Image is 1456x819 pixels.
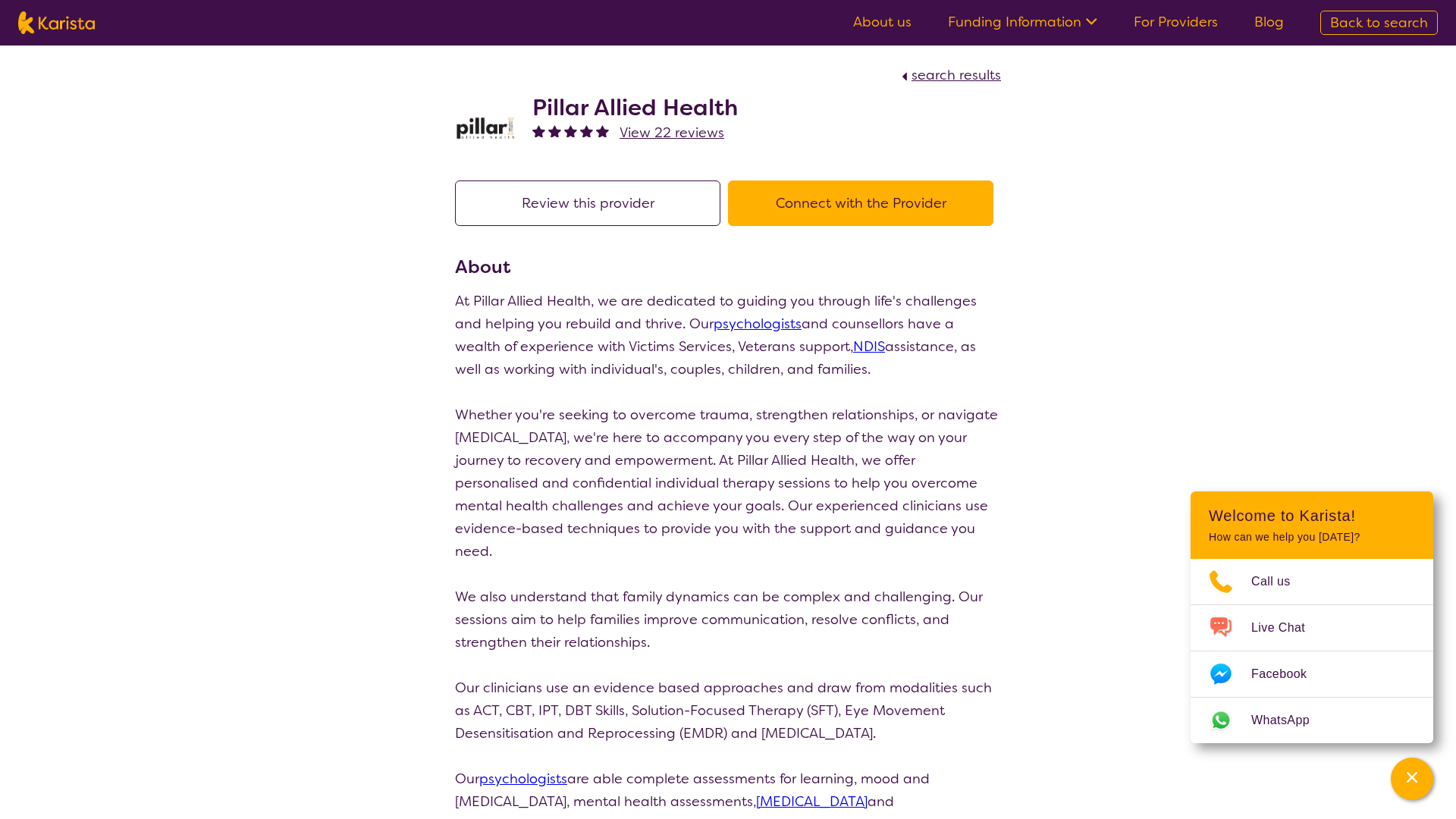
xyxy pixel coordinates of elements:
[1209,507,1415,525] h2: Welcome to Karista!
[728,194,1001,212] a: Connect with the Provider
[18,11,95,34] img: Karista logo
[1251,709,1328,732] span: WhatsApp
[1391,758,1433,800] button: Channel Menu
[455,585,1001,654] p: We also understand that family dynamics can be complex and challenging. Our sessions aim to help ...
[853,13,912,31] a: About us
[1254,13,1284,31] a: Blog
[1209,531,1415,544] p: How can we help you [DATE]?
[1191,698,1433,743] a: Web link opens in a new tab.
[580,124,593,137] img: fullstar
[948,13,1097,31] a: Funding Information
[1251,617,1323,639] span: Live Chat
[564,124,577,137] img: fullstar
[756,792,868,811] a: [MEDICAL_DATA]
[455,180,720,226] button: Review this provider
[898,66,1001,84] a: search results
[455,676,1001,745] p: Our clinicians use an evidence based approaches and draw from modalities such as ACT, CBT, IPT, D...
[1134,13,1218,31] a: For Providers
[1191,491,1433,743] div: Channel Menu
[620,121,724,144] a: View 22 reviews
[596,124,609,137] img: fullstar
[620,124,724,142] span: View 22 reviews
[455,194,728,212] a: Review this provider
[1251,663,1325,686] span: Facebook
[532,124,545,137] img: fullstar
[1330,14,1428,32] span: Back to search
[1251,570,1309,593] span: Call us
[912,66,1001,84] span: search results
[532,94,738,121] h2: Pillar Allied Health
[455,403,1001,563] p: Whether you're seeking to overcome trauma, strengthen relationships, or navigate [MEDICAL_DATA], ...
[1191,559,1433,743] ul: Choose channel
[455,253,1001,281] h3: About
[455,98,516,158] img: rfh6iifgakk6qm0ilome.png
[548,124,561,137] img: fullstar
[853,337,885,356] a: NDIS
[479,770,567,788] a: psychologists
[455,290,1001,381] p: At Pillar Allied Health, we are dedicated to guiding you through life's challenges and helping yo...
[728,180,993,226] button: Connect with the Provider
[1320,11,1438,35] a: Back to search
[714,315,802,333] a: psychologists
